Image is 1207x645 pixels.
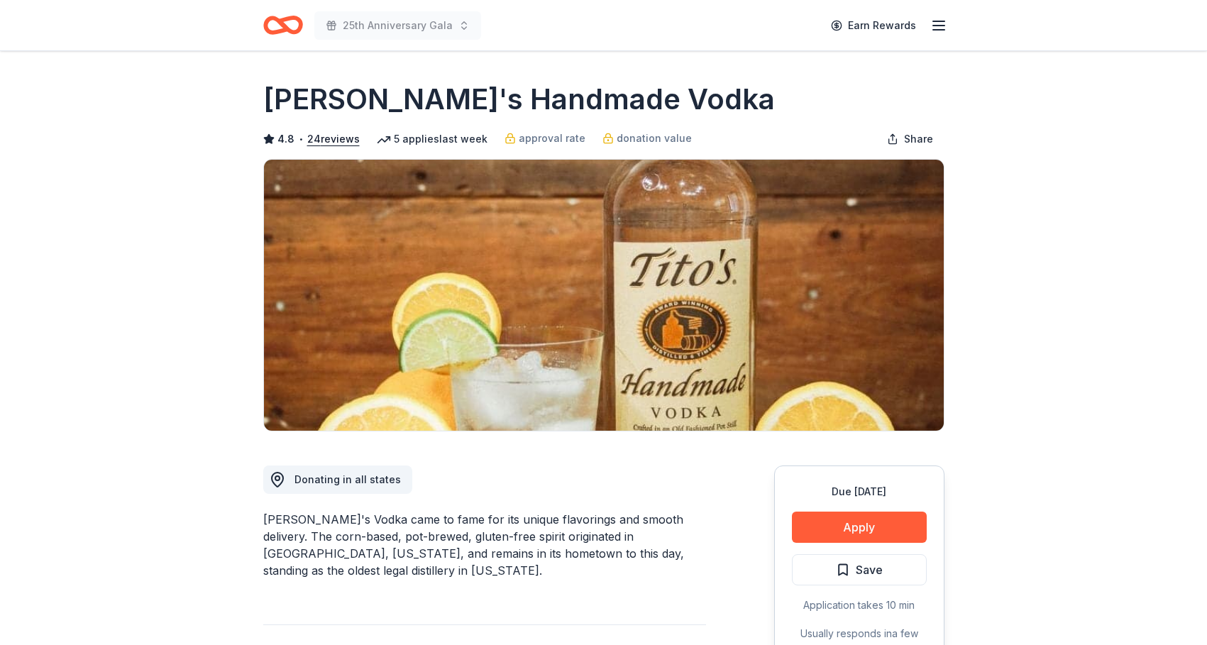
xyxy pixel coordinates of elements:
[377,131,487,148] div: 5 applies last week
[277,131,294,148] span: 4.8
[263,79,775,119] h1: [PERSON_NAME]'s Handmade Vodka
[792,554,927,585] button: Save
[617,130,692,147] span: donation value
[264,160,944,431] img: Image for Tito's Handmade Vodka
[263,511,706,579] div: [PERSON_NAME]'s Vodka came to fame for its unique flavorings and smooth delivery. The corn-based,...
[505,130,585,147] a: approval rate
[792,483,927,500] div: Due [DATE]
[822,13,925,38] a: Earn Rewards
[298,133,303,145] span: •
[343,17,453,34] span: 25th Anniversary Gala
[856,561,883,579] span: Save
[519,130,585,147] span: approval rate
[904,131,933,148] span: Share
[294,473,401,485] span: Donating in all states
[602,130,692,147] a: donation value
[792,597,927,614] div: Application takes 10 min
[314,11,481,40] button: 25th Anniversary Gala
[792,512,927,543] button: Apply
[263,9,303,42] a: Home
[307,131,360,148] button: 24reviews
[876,125,944,153] button: Share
